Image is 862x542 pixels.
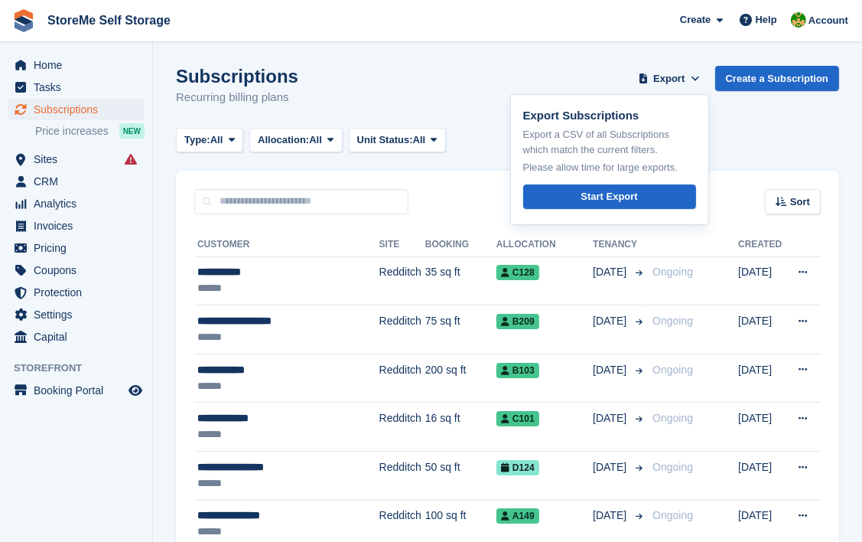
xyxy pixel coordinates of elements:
[496,508,539,524] span: A149
[738,354,786,403] td: [DATE]
[125,153,137,165] i: Smart entry sync failures have occurred
[379,452,425,501] td: Redditch
[425,403,496,452] td: 16 sq ft
[8,260,145,281] a: menu
[652,315,693,327] span: Ongoing
[593,264,629,280] span: [DATE]
[349,128,446,153] button: Unit Status: All
[8,304,145,325] a: menu
[34,149,125,170] span: Sites
[249,128,343,153] button: Allocation: All
[12,9,35,32] img: stora-icon-8386f47178a22dfd0bd8f6a31ec36ba5ce8667c1dd55bd0f319d3a0aa187defe.svg
[8,193,145,214] a: menu
[126,381,145,400] a: Preview store
[738,403,786,452] td: [DATE]
[119,123,145,139] div: NEW
[523,127,696,157] p: Export a CSV of all Subscriptions which match the current filters.
[14,361,152,376] span: Storefront
[791,12,806,28] img: StorMe
[523,160,696,175] p: Please allow time for large exports.
[738,305,786,354] td: [DATE]
[34,77,125,98] span: Tasks
[680,12,711,28] span: Create
[379,403,425,452] td: Redditch
[652,461,693,473] span: Ongoing
[425,354,496,403] td: 200 sq ft
[425,256,496,305] td: 35 sq ft
[425,233,496,257] th: Booking
[756,12,777,28] span: Help
[808,13,848,28] span: Account
[496,460,539,475] span: D124
[496,411,539,426] span: C101
[738,233,786,257] th: Created
[8,215,145,237] a: menu
[258,132,309,148] span: Allocation:
[176,89,298,106] p: Recurring billing plans
[34,380,125,401] span: Booking Portal
[379,305,425,354] td: Redditch
[34,304,125,325] span: Settings
[35,122,145,139] a: Price increases NEW
[41,8,177,33] a: StoreMe Self Storage
[34,193,125,214] span: Analytics
[379,233,425,257] th: Site
[413,132,426,148] span: All
[35,124,109,139] span: Price increases
[652,509,693,521] span: Ongoing
[652,364,693,376] span: Ongoing
[379,354,425,403] td: Redditch
[715,66,839,91] a: Create a Subscription
[652,266,693,278] span: Ongoing
[8,149,145,170] a: menu
[523,107,696,125] p: Export Subscriptions
[34,260,125,281] span: Coupons
[652,412,693,424] span: Ongoing
[8,171,145,192] a: menu
[8,77,145,98] a: menu
[523,184,696,210] a: Start Export
[8,380,145,401] a: menu
[176,66,298,87] h1: Subscriptions
[496,314,539,329] span: B209
[34,99,125,120] span: Subscriptions
[593,362,629,378] span: [DATE]
[8,54,145,76] a: menu
[425,452,496,501] td: 50 sq ft
[738,256,786,305] td: [DATE]
[379,256,425,305] td: Redditch
[593,313,629,329] span: [DATE]
[34,326,125,348] span: Capital
[496,265,539,280] span: C128
[8,237,145,259] a: menu
[653,71,685,87] span: Export
[581,189,637,204] div: Start Export
[34,282,125,303] span: Protection
[593,459,629,475] span: [DATE]
[34,171,125,192] span: CRM
[738,452,786,501] td: [DATE]
[8,282,145,303] a: menu
[593,233,646,257] th: Tenancy
[309,132,322,148] span: All
[496,233,593,257] th: Allocation
[496,363,539,378] span: B103
[176,128,243,153] button: Type: All
[34,54,125,76] span: Home
[357,132,413,148] span: Unit Status:
[8,326,145,348] a: menu
[636,66,703,91] button: Export
[194,233,379,257] th: Customer
[210,132,223,148] span: All
[34,237,125,259] span: Pricing
[593,410,629,426] span: [DATE]
[34,215,125,237] span: Invoices
[8,99,145,120] a: menu
[425,305,496,354] td: 75 sq ft
[184,132,210,148] span: Type:
[593,508,629,524] span: [DATE]
[790,194,810,210] span: Sort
